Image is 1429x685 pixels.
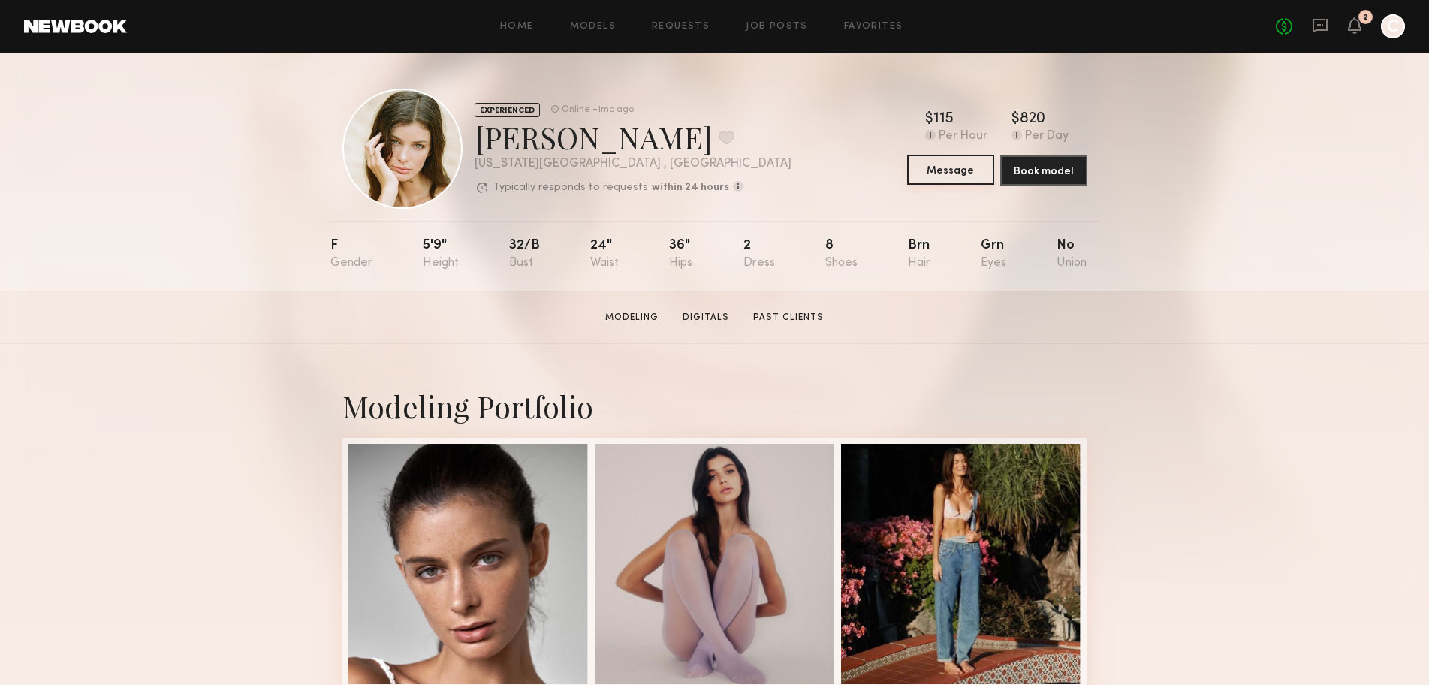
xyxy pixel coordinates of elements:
[825,239,858,270] div: 8
[1381,14,1405,38] a: C
[1025,130,1069,143] div: Per Day
[342,386,1087,426] div: Modeling Portfolio
[652,22,710,32] a: Requests
[475,158,791,170] div: [US_STATE][GEOGRAPHIC_DATA] , [GEOGRAPHIC_DATA]
[907,155,994,185] button: Message
[1057,239,1087,270] div: No
[423,239,459,270] div: 5'9"
[509,239,540,270] div: 32/b
[939,130,987,143] div: Per Hour
[908,239,930,270] div: Brn
[677,311,735,324] a: Digitals
[1000,155,1087,186] button: Book model
[925,112,933,127] div: $
[500,22,534,32] a: Home
[981,239,1006,270] div: Grn
[1011,112,1020,127] div: $
[570,22,616,32] a: Models
[330,239,372,270] div: F
[933,112,954,127] div: 115
[669,239,692,270] div: 36"
[747,311,830,324] a: Past Clients
[746,22,808,32] a: Job Posts
[652,183,729,193] b: within 24 hours
[475,103,540,117] div: EXPERIENCED
[1020,112,1045,127] div: 820
[475,117,791,157] div: [PERSON_NAME]
[844,22,903,32] a: Favorites
[493,183,648,193] p: Typically responds to requests
[562,105,634,115] div: Online +1mo ago
[599,311,665,324] a: Modeling
[590,239,619,270] div: 24"
[1363,14,1368,22] div: 2
[743,239,775,270] div: 2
